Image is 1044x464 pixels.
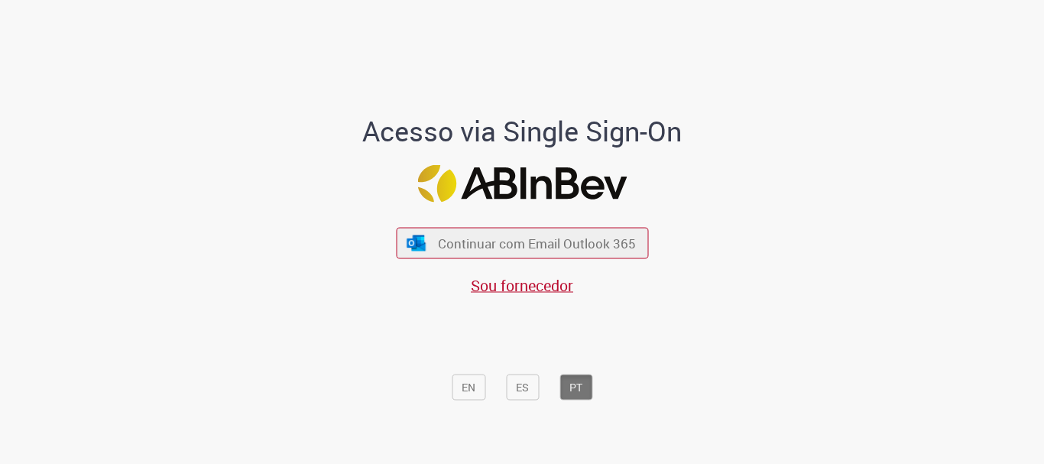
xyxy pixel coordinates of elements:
h1: Acesso via Single Sign-On [310,116,734,147]
button: ES [506,375,539,401]
button: ícone Azure/Microsoft 360 Continuar com Email Outlook 365 [396,228,648,259]
button: EN [452,375,485,401]
a: Sou fornecedor [471,275,573,296]
button: PT [559,375,592,401]
img: Logo ABInBev [417,165,627,203]
img: ícone Azure/Microsoft 360 [406,235,427,251]
span: Continuar com Email Outlook 365 [438,235,636,252]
